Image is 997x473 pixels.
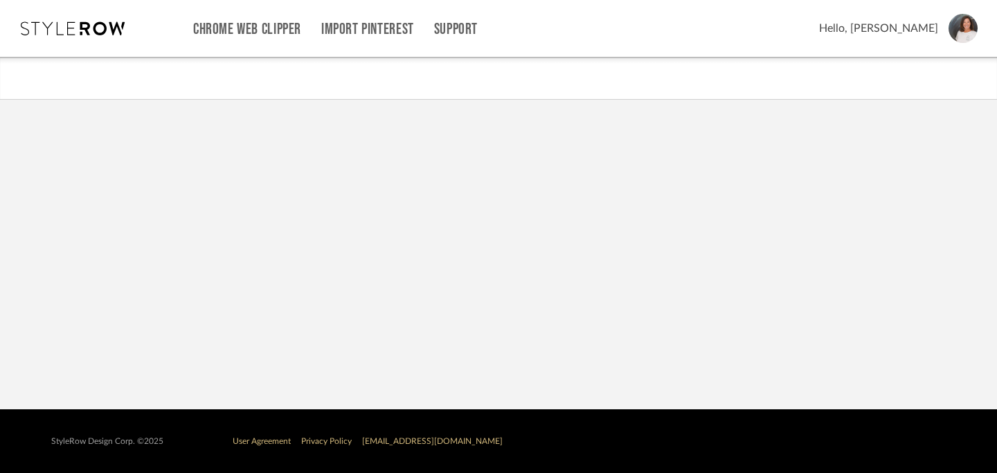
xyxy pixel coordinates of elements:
[233,437,291,445] a: User Agreement
[321,24,414,35] a: Import Pinterest
[301,437,352,445] a: Privacy Policy
[362,437,503,445] a: [EMAIL_ADDRESS][DOMAIN_NAME]
[819,20,938,37] span: Hello, [PERSON_NAME]
[434,24,478,35] a: Support
[193,24,301,35] a: Chrome Web Clipper
[51,436,163,447] div: StyleRow Design Corp. ©2025
[949,14,978,43] img: avatar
